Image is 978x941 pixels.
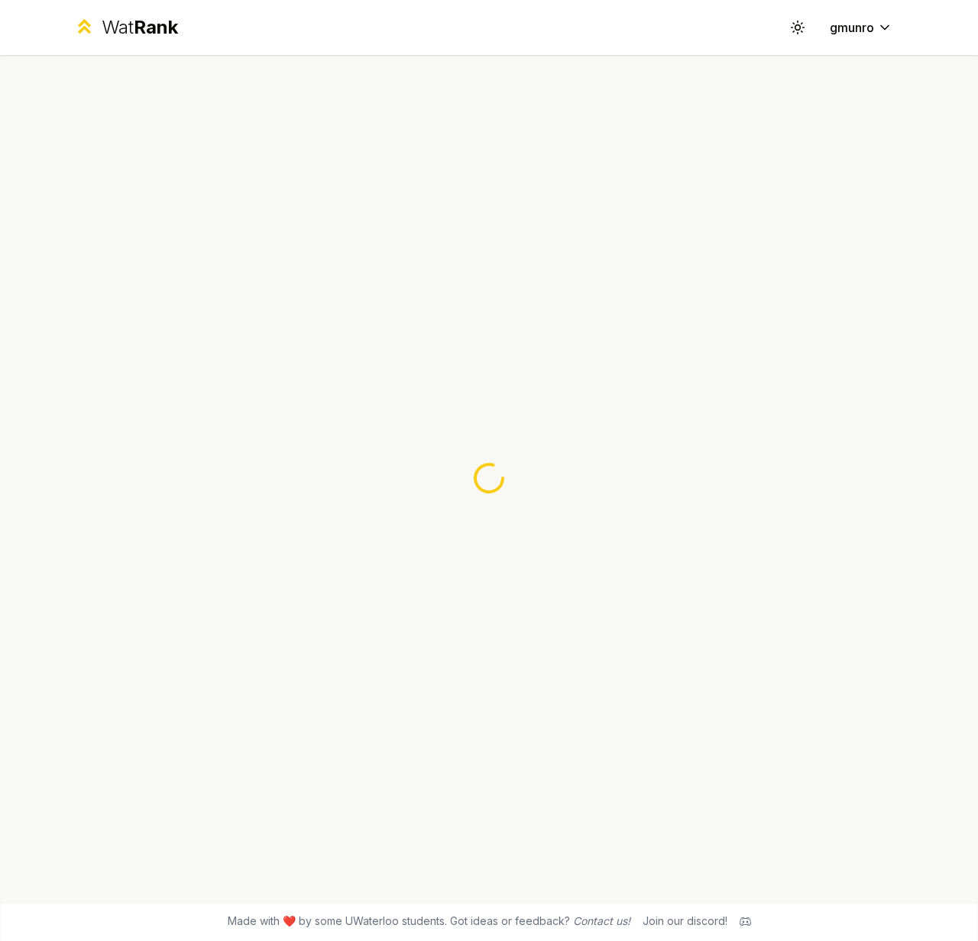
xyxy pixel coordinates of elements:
span: Rank [134,16,178,38]
div: Join our discord! [643,914,727,929]
a: Contact us! [573,914,630,927]
div: Wat [102,15,178,40]
a: WatRank [73,15,178,40]
span: Made with ❤️ by some UWaterloo students. Got ideas or feedback? [228,914,630,929]
button: gmunro [818,14,905,41]
span: gmunro [830,18,874,37]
